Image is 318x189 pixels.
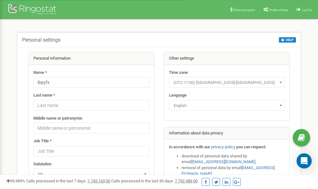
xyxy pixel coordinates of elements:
span: English [169,100,285,111]
div: Information about data privacy [164,127,290,140]
h5: Personal settings [22,37,61,43]
input: Middle name or patronymic [33,123,149,133]
span: Mr. [33,168,149,179]
span: (UTC-11:00) Pacific/Midway [171,78,283,87]
span: (UTC-11:00) Pacific/Midway [169,77,285,88]
span: Log Out [302,8,312,12]
u: 1 743 163,00 [88,179,110,183]
strong: you can request: [236,145,266,149]
span: Profile settings [269,8,288,12]
label: Language [169,92,187,98]
span: Mr. [36,170,147,179]
input: Job Title [33,146,149,157]
input: Name [33,77,149,88]
input: Last name [33,100,149,111]
strong: In accordance with our [169,145,210,149]
div: Open Intercom Messenger [297,153,312,168]
label: Name * [33,70,47,76]
label: Job Title * [33,138,52,144]
button: HELP [279,37,296,43]
label: Salutation [33,161,51,167]
label: Time zone [169,70,188,76]
div: Personal information [29,52,154,65]
a: privacy policy [211,145,235,149]
a: [EMAIL_ADDRESS][DOMAIN_NAME] [191,159,255,164]
li: removal of personal data by email , [182,165,285,177]
u: 7 792 489,00 [175,179,198,183]
label: Last name * [33,92,55,98]
span: 99,989% [6,179,25,183]
span: Calls processed in the last 7 days : [26,179,110,183]
li: download of personal data shared by email , [182,153,285,165]
span: Calls processed in the last 30 days : [111,179,198,183]
label: Middle name or patronymic [33,115,83,121]
div: Other settings [164,52,290,65]
span: Referral program [234,8,255,12]
span: English [171,101,283,110]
